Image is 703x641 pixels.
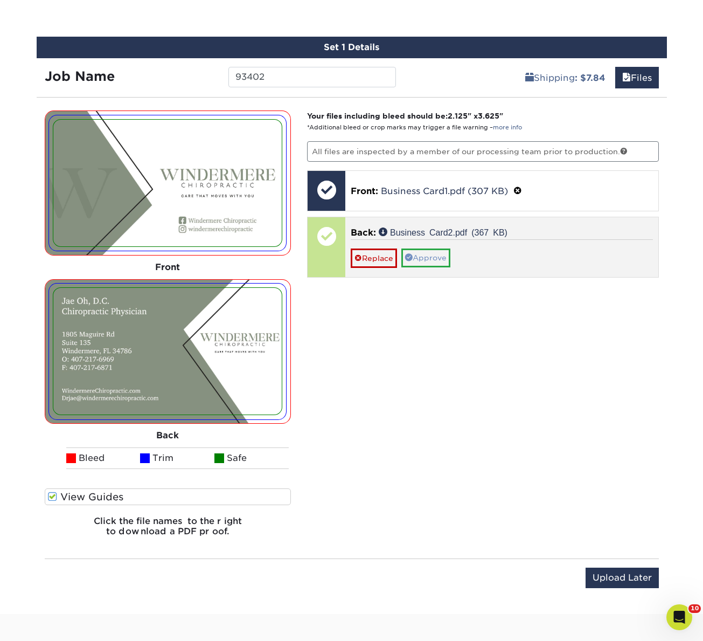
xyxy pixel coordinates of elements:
div: Front [45,256,291,279]
p: All files are inspected by a member of our processing team prior to production. [307,141,659,162]
iframe: Intercom live chat [666,604,692,630]
span: 10 [688,604,701,613]
div: Set 1 Details [37,37,667,58]
span: Back: [351,228,376,238]
span: Front: [351,186,378,196]
strong: Job Name [45,68,115,84]
a: Shipping: $7.84 [518,67,612,88]
li: Safe [214,447,289,469]
a: Files [615,67,659,88]
li: Trim [140,447,214,469]
small: *Additional bleed or crop marks may trigger a file warning – [307,124,522,131]
li: Bleed [66,447,141,469]
span: files [622,73,631,83]
a: Business Card1.pdf (307 KB) [381,186,508,196]
b: : $7.84 [575,73,605,83]
div: Back [45,424,291,447]
input: Upload Later [586,568,659,588]
input: Enter a job name [228,67,396,87]
label: View Guides [45,488,291,505]
a: more info [493,124,522,131]
span: 2.125 [448,112,468,120]
a: Business Card2.pdf (367 KB) [379,228,507,236]
span: 3.625 [478,112,499,120]
h6: Click the file names to the right to download a PDF proof. [45,516,291,545]
a: Approve [401,249,450,267]
a: Replace [351,249,397,267]
span: shipping [525,73,534,83]
strong: Your files including bleed should be: " x " [307,112,503,120]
